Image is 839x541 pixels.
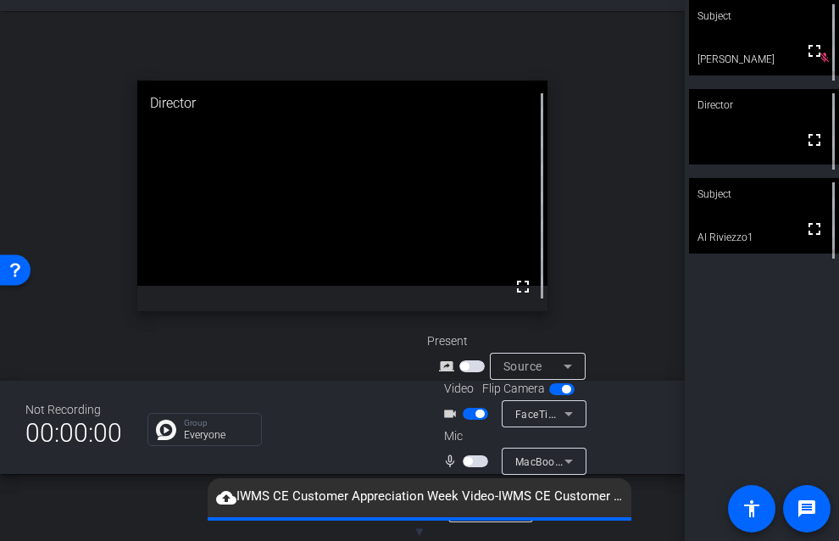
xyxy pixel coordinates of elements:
[689,89,839,121] div: Director
[442,451,463,471] mat-icon: mic_none
[216,488,236,508] mat-icon: cloud_upload
[427,332,597,350] div: Present
[482,380,545,398] span: Flip Camera
[414,524,426,539] span: ▼
[444,380,474,398] span: Video
[184,430,253,440] p: Everyone
[689,178,839,210] div: Subject
[513,276,533,297] mat-icon: fullscreen
[439,356,459,376] mat-icon: screen_share_outline
[427,475,529,493] div: Speaker
[797,499,817,519] mat-icon: message
[804,130,825,150] mat-icon: fullscreen
[804,219,825,239] mat-icon: fullscreen
[184,419,253,427] p: Group
[208,487,631,507] span: IWMS CE Customer Appreciation Week Video-IWMS CE Customer Appreciation Week Video-[PERSON_NAME]-2...
[515,407,690,421] span: FaceTime HD Camera (5B00:3AA6)
[503,360,542,373] span: Source
[427,427,597,445] div: Mic
[515,455,685,468] span: MacBook Air Microphone (Built-in)
[742,499,762,519] mat-icon: accessibility
[442,404,463,424] mat-icon: videocam_outline
[137,81,548,126] div: Director
[25,401,122,419] div: Not Recording
[156,420,176,440] img: Chat Icon
[25,412,122,454] span: 00:00:00
[804,41,825,61] mat-icon: fullscreen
